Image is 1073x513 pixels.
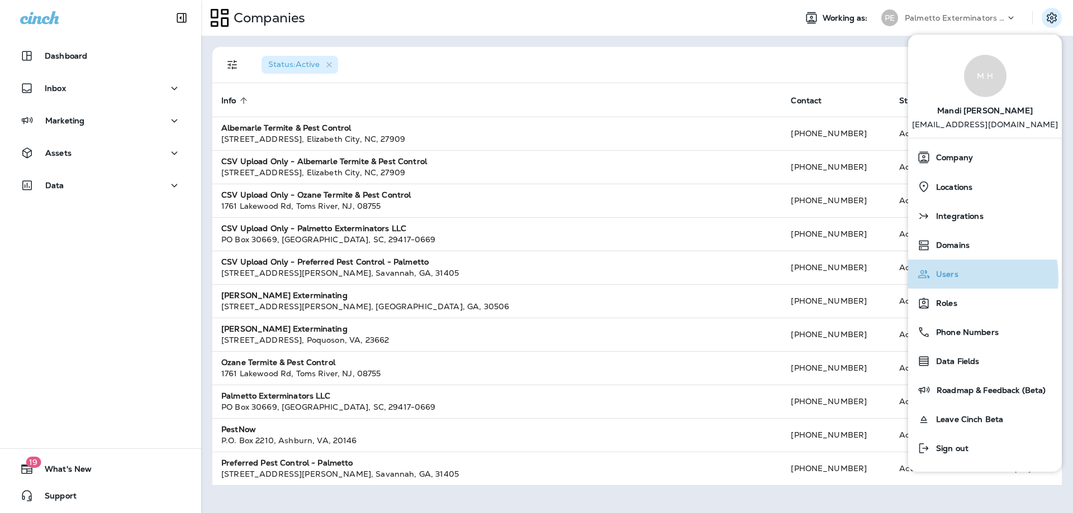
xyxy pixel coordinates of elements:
[782,150,890,184] td: [PHONE_NUMBER]
[913,350,1057,372] a: Data Fields
[890,418,958,452] td: Active
[34,464,92,478] span: What's New
[931,386,1046,395] span: Roadmap & Feedback (Beta)
[11,174,190,196] button: Data
[890,184,958,217] td: Active
[221,357,335,367] strong: Ozane Termite & Pest Control
[221,267,773,279] div: [STREET_ADDRESS][PERSON_NAME] , Savannah , GA , 31405
[221,156,427,166] strong: CSV Upload Only - Albemarle Termite & Pest Control
[908,172,1062,202] button: Locations
[11,77,190,99] button: Inbox
[930,444,968,453] span: Sign out
[890,284,958,318] td: Active
[930,299,957,308] span: Roles
[913,379,1057,401] a: Roadmap & Feedback (Beta)
[930,183,972,192] span: Locations
[782,318,890,351] td: [PHONE_NUMBER]
[937,97,1033,120] span: Mandi [PERSON_NAME]
[221,190,411,200] strong: CSV Upload Only - Ozane Termite & Pest Control
[930,212,984,221] span: Integrations
[221,424,256,434] strong: PestNow
[908,376,1062,405] button: Roadmap & Feedback (Beta)
[26,457,41,468] span: 19
[221,290,348,300] strong: [PERSON_NAME] Exterminating
[268,59,320,69] span: Status : Active
[45,51,87,60] p: Dashboard
[913,205,1057,227] a: Integrations
[913,292,1057,314] a: Roles
[974,464,1032,472] span: Switch Company
[34,491,77,505] span: Support
[221,368,773,379] div: 1761 Lakewood Rd , Toms River , NJ , 08755
[791,96,822,106] span: Contact
[908,405,1062,434] button: Leave Cinch Beta
[11,109,190,132] button: Marketing
[908,318,1062,347] button: Phone Numbers
[11,45,190,67] button: Dashboard
[221,257,429,267] strong: CSV Upload Only - Preferred Pest Control - Palmetto
[913,175,1057,198] a: Locations
[890,251,958,284] td: Active
[221,54,244,76] button: Filters
[221,458,353,468] strong: Preferred Pest Control - Palmetto
[221,96,236,106] span: Info
[930,241,970,250] span: Domains
[930,415,1003,424] span: Leave Cinch Beta
[890,150,958,184] td: Active
[221,324,348,334] strong: [PERSON_NAME] Exterminating
[964,55,1006,97] div: M H
[890,117,958,150] td: Active
[221,95,251,106] span: Info
[782,184,890,217] td: [PHONE_NUMBER]
[881,9,898,26] div: PE
[913,234,1057,256] a: Domains
[782,351,890,385] td: [PHONE_NUMBER]
[1042,8,1062,28] button: Settings
[782,385,890,418] td: [PHONE_NUMBER]
[930,153,973,162] span: Company
[890,318,958,351] td: Active
[221,301,773,312] div: [STREET_ADDRESS][PERSON_NAME] , [GEOGRAPHIC_DATA] , GA , 30506
[221,200,773,212] div: 1761 Lakewood Rd , Toms River , NJ , 08755
[782,117,890,150] td: [PHONE_NUMBER]
[908,347,1062,376] button: Data Fields
[166,7,197,29] button: Collapse Sidebar
[913,321,1057,343] a: Phone Numbers
[45,181,64,190] p: Data
[912,120,1058,138] p: [EMAIL_ADDRESS][DOMAIN_NAME]
[890,217,958,251] td: Active
[221,435,773,446] div: P.O. Box 2210 , Ashburn , VA , 20146
[930,357,980,366] span: Data Fields
[791,95,836,106] span: Contact
[905,13,1005,22] p: Palmetto Exterminators LLC
[11,142,190,164] button: Assets
[221,468,773,480] div: [STREET_ADDRESS][PERSON_NAME] , Savannah , GA , 31405
[221,223,406,233] strong: CSV Upload Only - Palmetto Exterminators LLC
[221,334,773,346] div: [STREET_ADDRESS] , Poquoson , VA , 23662
[908,44,1062,138] a: M HMandi [PERSON_NAME] [EMAIL_ADDRESS][DOMAIN_NAME]
[930,328,999,337] span: Phone Numbers
[11,485,190,507] button: Support
[782,217,890,251] td: [PHONE_NUMBER]
[221,167,773,178] div: [STREET_ADDRESS] , Elizabeth City , NC , 27909
[221,133,773,145] div: [STREET_ADDRESS] , Elizabeth City , NC , 27909
[908,231,1062,260] button: Domains
[782,284,890,318] td: [PHONE_NUMBER]
[221,234,773,245] div: PO Box 30669 , [GEOGRAPHIC_DATA] , SC , 29417-0669
[782,418,890,452] td: [PHONE_NUMBER]
[908,143,1062,172] button: Company
[229,9,305,26] p: Companies
[908,289,1062,318] button: Roles
[45,148,72,157] p: Assets
[899,95,939,106] span: Status
[221,123,351,133] strong: Albemarle Termite & Pest Control
[908,260,1062,289] button: Users
[899,96,925,106] span: Status
[262,56,338,74] div: Status:Active
[890,385,958,418] td: Active
[45,116,84,125] p: Marketing
[913,146,1057,169] a: Company
[890,452,958,485] td: Active
[221,401,773,413] div: PO Box 30669 , [GEOGRAPHIC_DATA] , SC , 29417-0669
[45,84,66,93] p: Inbox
